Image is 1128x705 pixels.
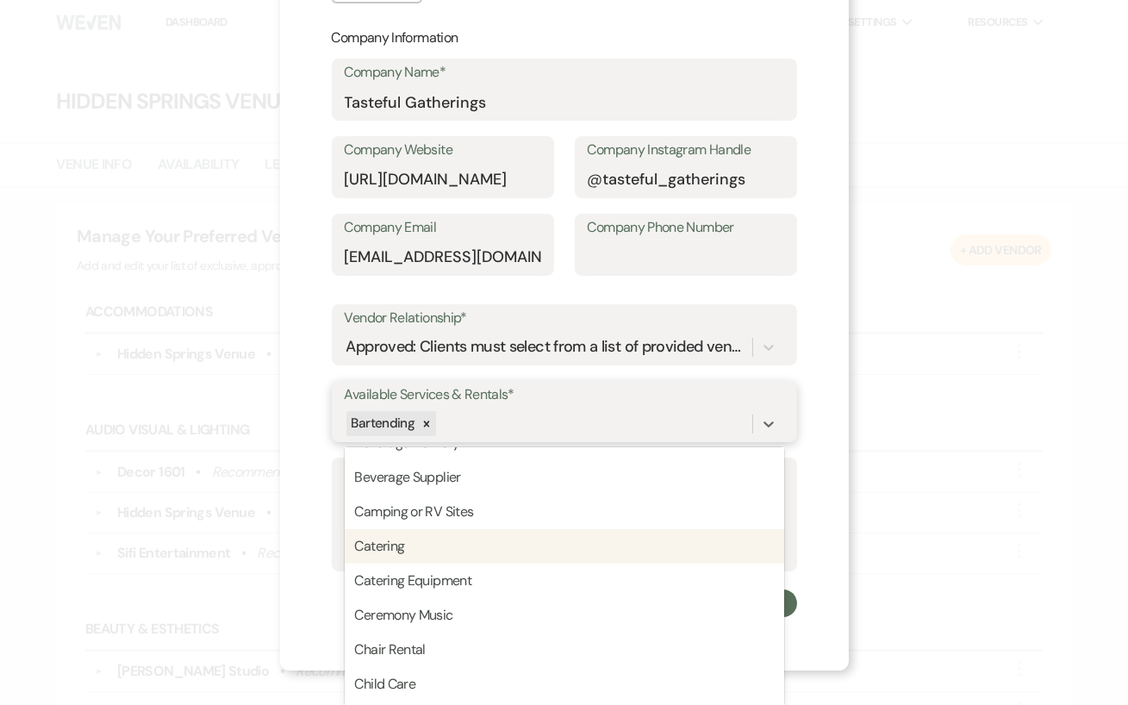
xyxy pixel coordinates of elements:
div: Ceremony Music [345,598,784,633]
label: Company Name* [345,60,784,85]
label: Company Email [345,215,541,240]
div: Camping or RV Sites [345,495,784,529]
p: Company Information [332,27,797,49]
div: Catering [345,529,784,564]
div: Bartending [346,411,418,436]
label: Company Phone Number [588,215,784,240]
label: Company Instagram Handle [588,138,784,163]
label: Company Website [345,138,541,163]
div: Catering Equipment [345,564,784,598]
label: Available Services & Rentals* [345,383,784,408]
div: Approved: Clients must select from a list of provided vendor options. [346,335,747,359]
label: Vendor Relationship* [345,306,784,331]
div: Child Care [345,667,784,702]
div: Beverage Supplier [345,460,784,495]
div: @ [588,168,602,191]
div: Chair Rental [345,633,784,667]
